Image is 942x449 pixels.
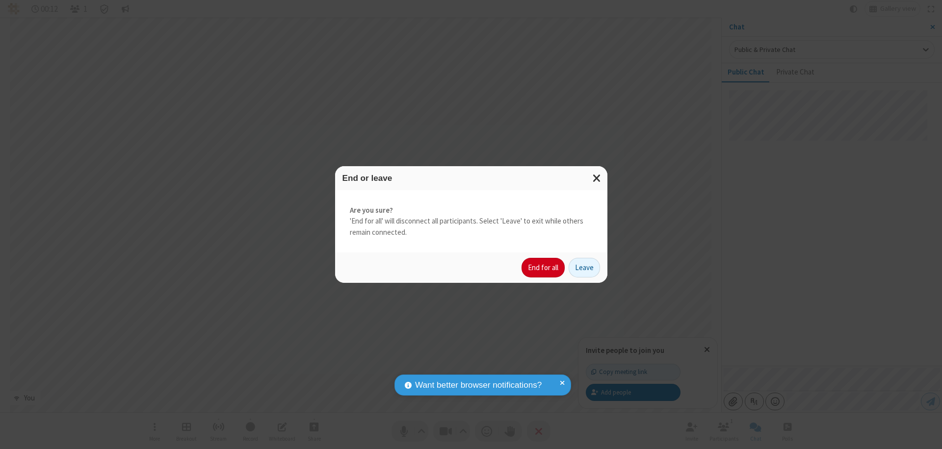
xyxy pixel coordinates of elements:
h3: End or leave [342,174,600,183]
button: Leave [569,258,600,277]
button: End for all [522,258,565,277]
span: Want better browser notifications? [415,379,542,392]
strong: Are you sure? [350,205,593,216]
div: 'End for all' will disconnect all participants. Select 'Leave' to exit while others remain connec... [335,190,607,253]
button: Close modal [587,166,607,190]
